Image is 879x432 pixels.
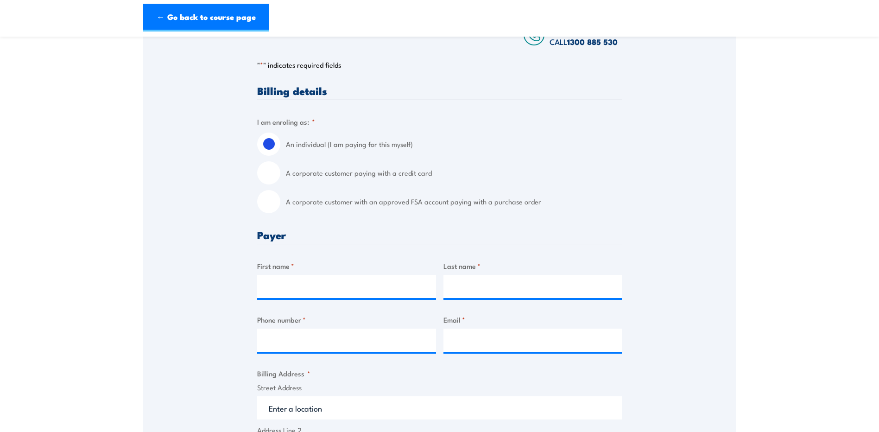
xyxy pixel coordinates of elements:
[257,85,622,96] h3: Billing details
[257,229,622,240] h3: Payer
[286,161,622,184] label: A corporate customer paying with a credit card
[257,116,315,127] legend: I am enroling as:
[257,60,622,70] p: " " indicates required fields
[443,260,622,271] label: Last name
[257,368,310,379] legend: Billing Address
[143,4,269,32] a: ← Go back to course page
[286,133,622,156] label: An individual (I am paying for this myself)
[550,22,622,47] span: Speak to a specialist CALL
[257,260,436,271] label: First name
[257,382,622,393] label: Street Address
[286,190,622,213] label: A corporate customer with an approved FSA account paying with a purchase order
[443,314,622,325] label: Email
[257,314,436,325] label: Phone number
[257,396,622,419] input: Enter a location
[567,36,618,48] a: 1300 885 530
